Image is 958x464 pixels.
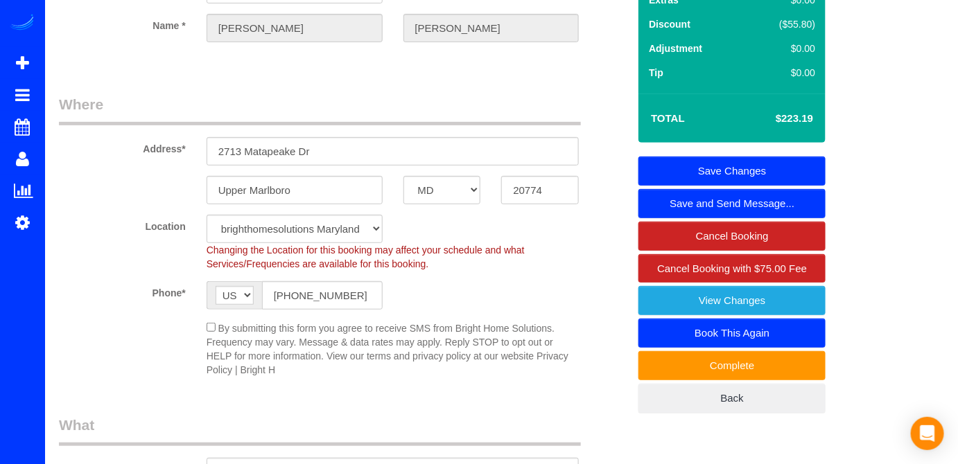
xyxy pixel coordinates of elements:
[638,286,826,315] a: View Changes
[49,215,196,233] label: Location
[638,254,826,283] a: Cancel Booking with $75.00 Fee
[657,262,807,274] span: Cancel Booking with $75.00 Fee
[638,384,826,413] a: Back
[649,42,702,55] label: Adjustment
[49,281,196,300] label: Phone*
[750,42,815,55] div: $0.00
[59,94,581,125] legend: Where
[638,319,826,348] a: Book This Again
[638,351,826,380] a: Complete
[638,222,826,251] a: Cancel Booking
[501,176,579,204] input: Zip Code*
[207,323,568,375] span: By submitting this form you agree to receive SMS from Bright Home Solutions. Frequency may vary. ...
[734,113,813,125] h4: $223.19
[649,66,663,80] label: Tip
[207,244,525,269] span: Changing the Location for this booking may affect your schedule and what Services/Frequencies are...
[49,137,196,156] label: Address*
[638,157,826,186] a: Save Changes
[750,17,815,31] div: ($55.80)
[262,281,383,310] input: Phone*
[651,112,685,124] strong: Total
[649,17,690,31] label: Discount
[911,417,944,450] div: Open Intercom Messenger
[207,176,383,204] input: City*
[207,14,383,42] input: First Name*
[750,66,815,80] div: $0.00
[8,14,36,33] img: Automaid Logo
[638,189,826,218] a: Save and Send Message...
[49,14,196,33] label: Name *
[403,14,580,42] input: Last Name*
[59,415,581,446] legend: What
